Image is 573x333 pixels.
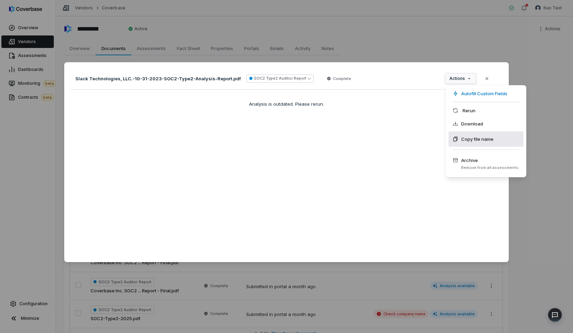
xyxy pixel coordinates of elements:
div: Rerun [449,105,524,116]
span: Download [461,120,483,127]
span: Remove from all assessments. [461,165,520,170]
span: Archive [461,157,520,164]
span: Copy file name [461,136,493,143]
div: Autofill Custom Fields [449,88,524,99]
